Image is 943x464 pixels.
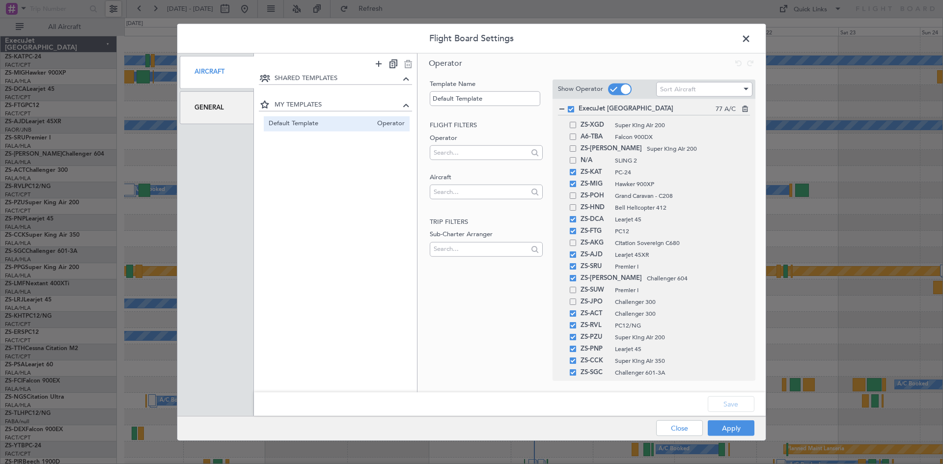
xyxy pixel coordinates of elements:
span: Operator [372,119,405,129]
span: Sort Aircraft [660,85,696,94]
label: Template Name [430,79,542,89]
div: Aircraft [180,55,254,88]
span: Falcon 900DX [615,132,750,141]
button: Close [656,420,703,436]
span: ZS-CCK [581,355,610,366]
span: PC-24 [615,167,750,176]
div: General [180,91,254,124]
span: ZS-DCA [581,213,610,225]
span: ZS-SGC [581,366,610,378]
button: Apply [708,420,754,436]
input: Search... [434,184,527,199]
span: Learjet 45 [615,344,750,353]
span: Grand Caravan - C208 [615,191,750,200]
span: Premier I [615,262,750,271]
span: Operator [429,57,462,68]
span: SHARED TEMPLATES [275,74,401,83]
span: ZS-KAT [581,166,610,178]
label: Aircraft [430,172,542,182]
span: Super King Air 350 [615,356,750,365]
span: N/A [581,154,610,166]
span: Challenger 300 [615,297,750,306]
span: ZS-POH [581,190,610,201]
span: MY TEMPLATES [275,100,401,110]
span: Challenger 604 [647,273,750,282]
span: Citation Sovereign C680 [615,238,750,247]
header: Flight Board Settings [177,24,766,53]
span: ZS-RVL [581,319,610,331]
label: Show Operator [558,84,603,94]
span: Super King Air 200 [647,144,750,153]
label: Operator [430,133,542,143]
input: Search... [434,145,527,160]
span: SLING 2 [615,156,750,164]
span: ZS-AKG [581,237,610,248]
span: ZS-HND [581,201,610,213]
span: Legacy 600 [615,380,750,388]
span: Default Template [269,119,373,129]
span: G-SYLJ [581,378,610,390]
span: Super King Air 200 [615,332,750,341]
input: Search... [434,242,527,256]
span: ZS-AJD [581,248,610,260]
span: Learjet 45 [615,215,750,223]
span: Hawker 900XP [615,179,750,188]
span: ZS-[PERSON_NAME] [581,142,642,154]
span: ZS-JPO [581,296,610,307]
span: Challenger 300 [615,309,750,318]
span: ZS-FTG [581,225,610,237]
span: Super King Air 200 [615,120,750,129]
span: Bell Helicopter 412 [615,203,750,212]
span: ZS-SRU [581,260,610,272]
span: PC12/NG [615,321,750,329]
span: PC12 [615,226,750,235]
span: ZS-PNP [581,343,610,355]
span: 77 A/C [716,105,736,114]
span: Premier I [615,285,750,294]
span: ZS-[PERSON_NAME] [581,272,642,284]
h2: Trip filters [430,217,542,227]
span: ZS-XGD [581,119,610,131]
span: A6-TBA [581,131,610,142]
span: ZS-PZU [581,331,610,343]
label: Sub-Charter Arranger [430,230,542,240]
span: Challenger 601-3A [615,368,750,377]
span: Learjet 45XR [615,250,750,259]
h2: Flight filters [430,121,542,131]
span: ZS-SUW [581,284,610,296]
span: ZS-MIG [581,178,610,190]
span: ExecuJet [GEOGRAPHIC_DATA] [579,104,716,114]
span: ZS-ACT [581,307,610,319]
